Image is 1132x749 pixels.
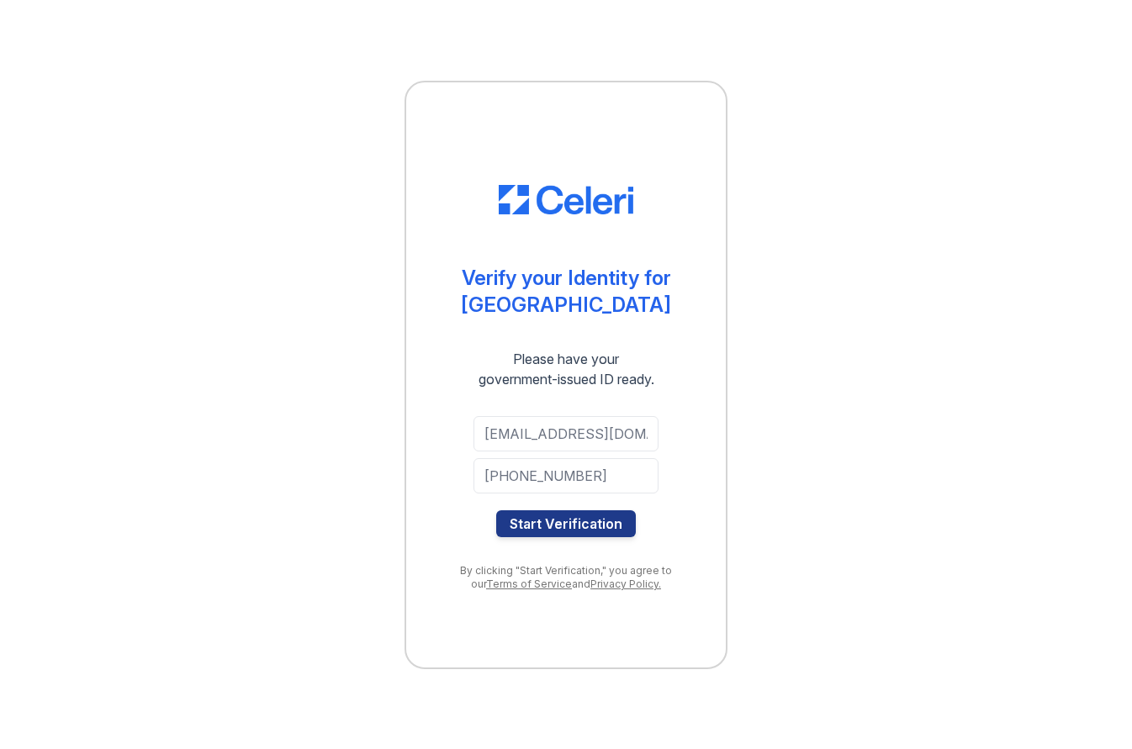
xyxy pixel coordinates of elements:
img: CE_Logo_Blue-a8612792a0a2168367f1c8372b55b34899dd931a85d93a1a3d3e32e68fde9ad4.png [499,185,633,215]
a: Terms of Service [486,578,572,590]
div: Verify your Identity for [GEOGRAPHIC_DATA] [461,265,671,319]
input: Email [473,416,659,451]
button: Start Verification [496,510,636,537]
a: Privacy Policy. [590,578,661,590]
div: Please have your government-issued ID ready. [448,349,685,389]
div: By clicking "Start Verification," you agree to our and [440,564,692,591]
input: Phone [473,458,659,493]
